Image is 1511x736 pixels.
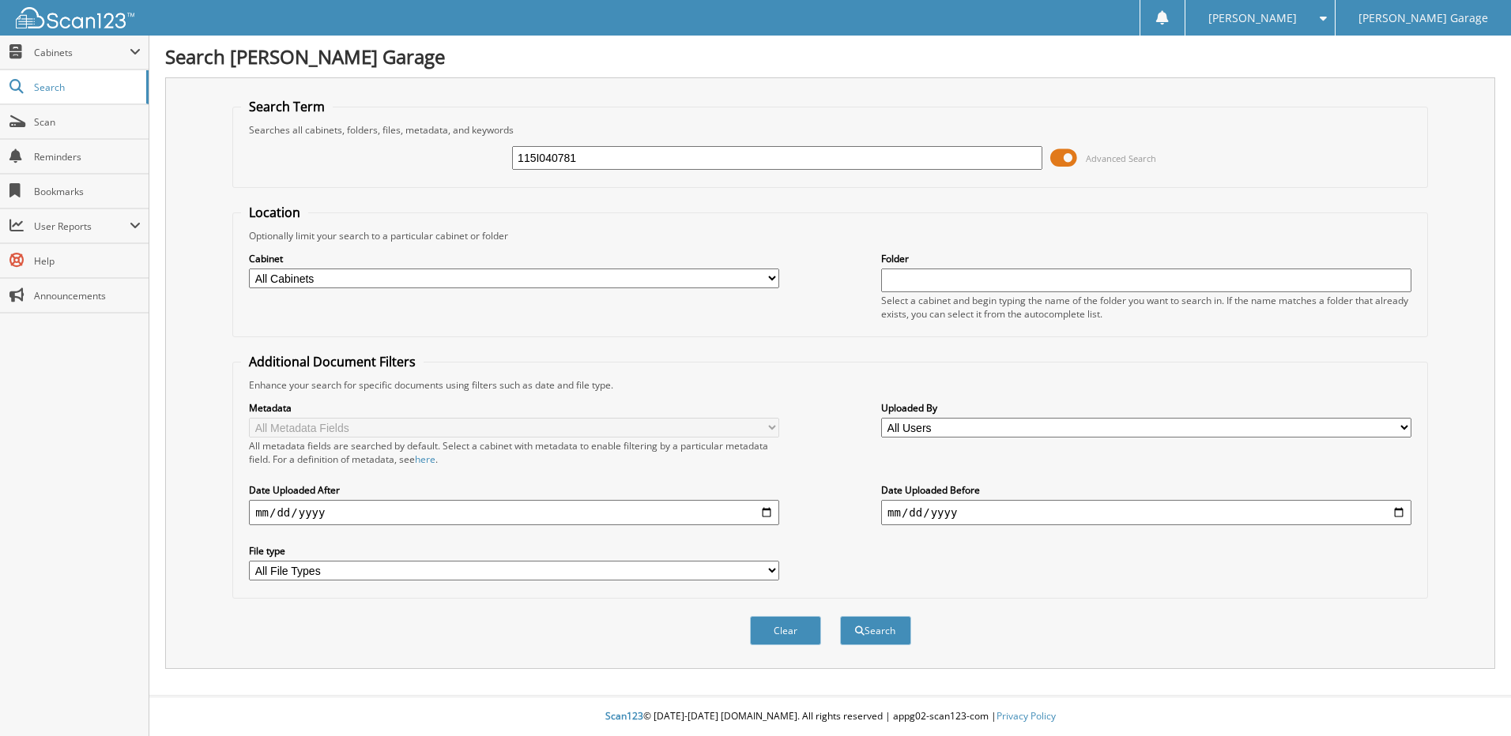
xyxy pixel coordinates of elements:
[881,401,1411,415] label: Uploaded By
[34,185,141,198] span: Bookmarks
[249,401,779,415] label: Metadata
[34,81,138,94] span: Search
[34,150,141,163] span: Reminders
[241,229,1419,242] div: Optionally limit your search to a particular cabinet or folder
[34,115,141,129] span: Scan
[34,254,141,268] span: Help
[34,289,141,302] span: Announcements
[881,294,1411,321] div: Select a cabinet and begin typing the name of the folder you want to search in. If the name match...
[34,220,130,233] span: User Reports
[1358,13,1488,23] span: [PERSON_NAME] Garage
[997,709,1056,723] a: Privacy Policy
[34,46,130,59] span: Cabinets
[241,378,1419,392] div: Enhance your search for specific documents using filters such as date and file type.
[249,544,779,558] label: File type
[415,452,435,466] a: here
[605,709,643,723] span: Scan123
[249,483,779,497] label: Date Uploaded After
[1208,13,1297,23] span: [PERSON_NAME]
[750,616,821,645] button: Clear
[241,123,1419,137] div: Searches all cabinets, folders, files, metadata, and keywords
[249,439,779,466] div: All metadata fields are searched by default. Select a cabinet with metadata to enable filtering b...
[881,500,1411,525] input: end
[165,43,1495,69] h1: Search [PERSON_NAME] Garage
[881,252,1411,265] label: Folder
[1086,152,1156,164] span: Advanced Search
[1432,660,1511,736] iframe: Chat Widget
[249,500,779,525] input: start
[881,483,1411,497] label: Date Uploaded Before
[241,353,424,370] legend: Additional Document Filters
[149,697,1511,736] div: © [DATE]-[DATE] [DOMAIN_NAME]. All rights reserved | appg02-scan123-com |
[249,252,779,265] label: Cabinet
[241,98,333,115] legend: Search Term
[16,7,134,28] img: scan123-logo-white.svg
[241,204,308,221] legend: Location
[840,616,911,645] button: Search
